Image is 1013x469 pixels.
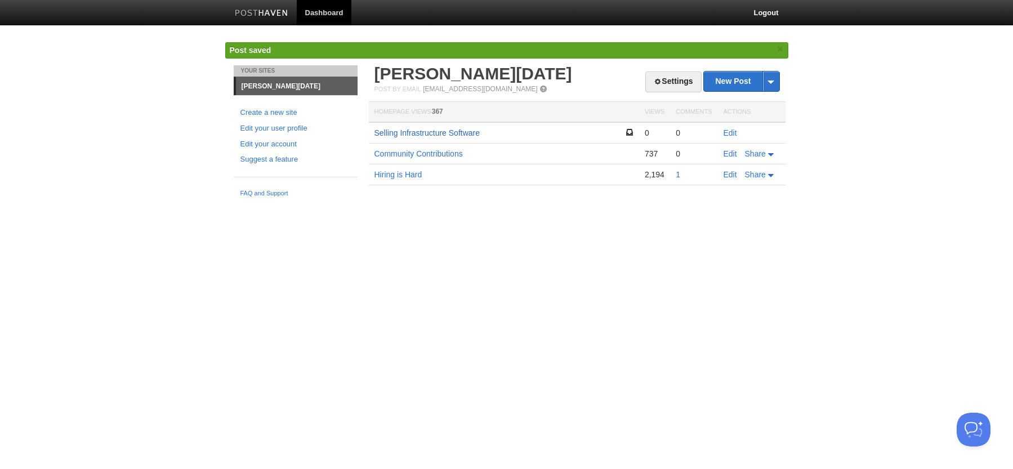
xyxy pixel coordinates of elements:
span: 367 [432,108,443,115]
a: New Post [704,72,779,91]
a: Edit [724,170,737,179]
div: 2,194 [645,169,664,180]
a: Hiring is Hard [374,170,422,179]
img: Posthaven-bar [235,10,288,18]
a: 1 [676,170,680,179]
span: Share [745,170,766,179]
span: Share [745,149,766,158]
a: Edit your account [240,139,351,150]
a: Edit [724,128,737,137]
th: Views [639,102,670,123]
a: [PERSON_NAME][DATE] [374,64,572,83]
th: Actions [718,102,786,123]
span: Post saved [230,46,271,55]
a: Suggest a feature [240,154,351,166]
div: 0 [645,128,664,138]
th: Homepage Views [369,102,639,123]
div: 0 [676,149,712,159]
a: Edit [724,149,737,158]
a: Settings [645,72,701,92]
a: × [775,42,786,56]
li: Your Sites [234,65,358,77]
th: Comments [670,102,717,123]
iframe: Help Scout Beacon - Open [957,413,990,446]
a: Community Contributions [374,149,463,158]
div: 0 [676,128,712,138]
a: [EMAIL_ADDRESS][DOMAIN_NAME] [423,85,537,93]
span: Post by Email [374,86,421,92]
div: 737 [645,149,664,159]
a: [PERSON_NAME][DATE] [236,77,358,95]
a: Create a new site [240,107,351,119]
a: FAQ and Support [240,189,351,199]
a: Edit your user profile [240,123,351,135]
a: Selling Infrastructure Software [374,128,480,137]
